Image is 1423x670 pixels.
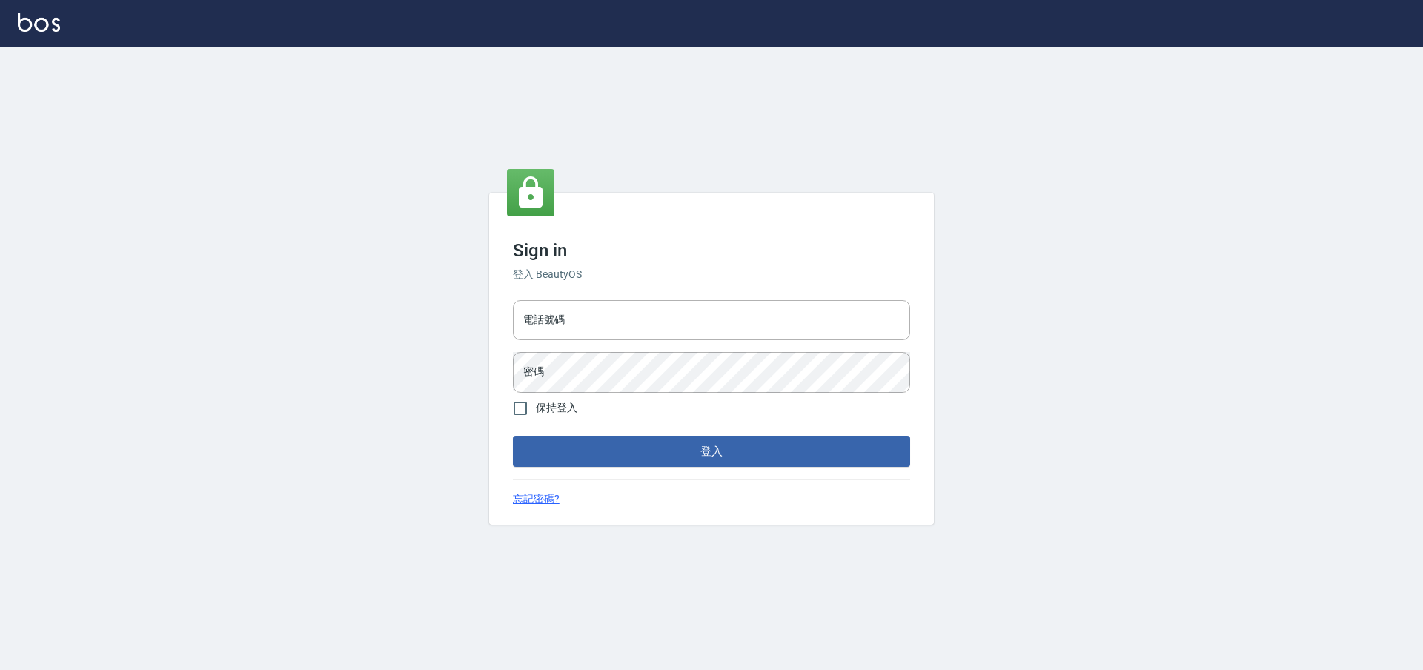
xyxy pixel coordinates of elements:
[513,267,910,282] h6: 登入 BeautyOS
[513,436,910,467] button: 登入
[536,400,577,416] span: 保持登入
[513,240,910,261] h3: Sign in
[18,13,60,32] img: Logo
[513,491,560,507] a: 忘記密碼?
